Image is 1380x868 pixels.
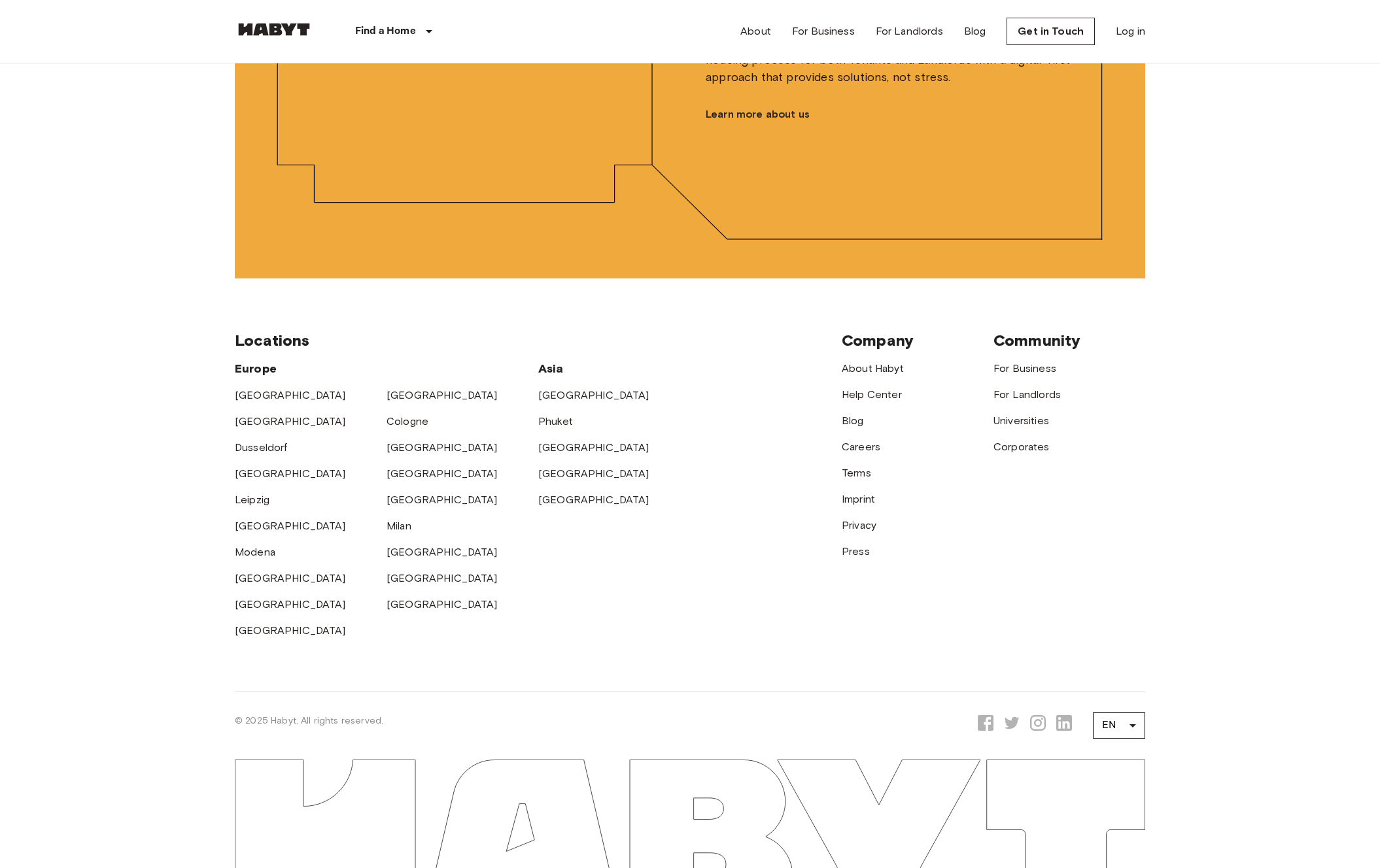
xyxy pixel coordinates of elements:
span: Asia [538,361,564,376]
span: Europe [235,361,277,376]
a: About [740,24,771,39]
a: [GEOGRAPHIC_DATA] [235,389,346,401]
span: © 2025 Habyt. All rights reserved. [235,715,383,726]
a: [GEOGRAPHIC_DATA] [387,598,498,610]
a: Phuket [538,415,573,427]
a: [GEOGRAPHIC_DATA] [387,389,498,401]
a: [GEOGRAPHIC_DATA] [387,546,498,558]
a: For Business [993,362,1056,375]
a: [GEOGRAPHIC_DATA] [235,598,346,610]
a: [GEOGRAPHIC_DATA] [387,572,498,584]
a: Dusseldorf [235,441,288,454]
div: EN [1093,707,1145,744]
a: Leipzig [235,493,269,506]
a: Help Center [842,388,902,401]
a: [GEOGRAPHIC_DATA] [387,467,498,480]
p: Find a Home [355,24,416,39]
a: Privacy [842,519,876,531]
a: About Habyt [842,362,904,375]
a: Terms [842,467,871,479]
a: [GEOGRAPHIC_DATA] [235,572,346,584]
span: Community [993,331,1080,350]
a: [GEOGRAPHIC_DATA] [235,467,346,480]
a: [GEOGRAPHIC_DATA] [387,441,498,454]
a: [GEOGRAPHIC_DATA] [538,467,649,480]
a: Blog [842,414,864,427]
a: For Business [792,24,855,39]
a: Blog [964,24,986,39]
a: For Landlords [993,388,1061,401]
a: [GEOGRAPHIC_DATA] [235,520,346,532]
a: For Landlords [876,24,943,39]
a: [GEOGRAPHIC_DATA] [387,493,498,506]
a: [GEOGRAPHIC_DATA] [235,624,346,637]
span: Locations [235,331,309,350]
a: [GEOGRAPHIC_DATA] [538,493,649,506]
a: [GEOGRAPHIC_DATA] [538,389,649,401]
a: Universities [993,414,1049,427]
a: Corporates [993,441,1050,453]
a: Milan [387,520,411,532]
a: Imprint [842,493,875,505]
a: Get in Touch [1007,18,1095,45]
a: Press [842,545,870,558]
a: Learn more about us [706,107,1088,122]
a: Cologne [387,415,428,427]
a: Careers [842,441,880,453]
a: [GEOGRAPHIC_DATA] [538,441,649,454]
a: [GEOGRAPHIC_DATA] [235,415,346,427]
a: Log in [1116,24,1145,39]
a: Modena [235,546,275,558]
img: Habyt [235,23,313,36]
span: Company [842,331,914,350]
